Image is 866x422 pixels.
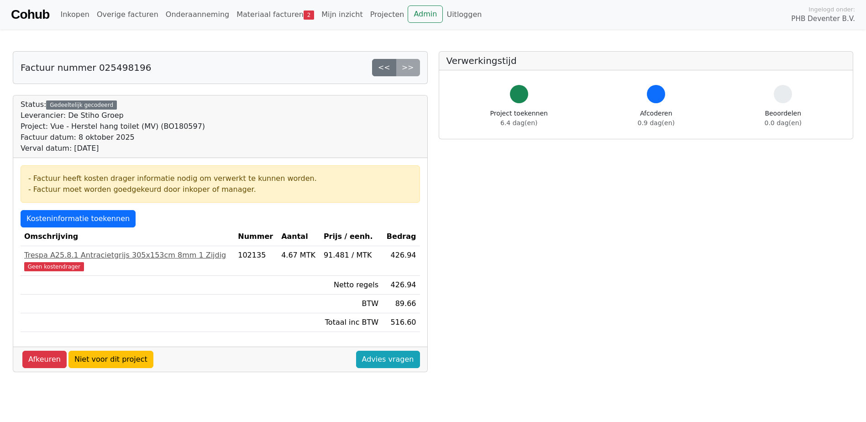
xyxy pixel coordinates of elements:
td: 516.60 [382,313,420,332]
a: Admin [408,5,443,23]
div: Project: Vue - Herstel hang toilet (MV) (BO180597) [21,121,205,132]
a: Afkeuren [22,351,67,368]
div: Beoordelen [765,109,802,128]
div: Leverancier: De Stiho Groep [21,110,205,121]
td: BTW [320,295,382,313]
span: PHB Deventer B.V. [791,14,855,24]
span: Geen kostendrager [24,262,84,271]
a: Cohub [11,4,49,26]
a: Kosteninformatie toekennen [21,210,136,227]
a: Mijn inzicht [318,5,367,24]
span: 6.4 dag(en) [500,119,537,127]
div: - Factuur heeft kosten drager informatie nodig om verwerkt te kunnen worden. [28,173,412,184]
a: Trespa A25.8.1 Antracietgrijs 305x153cm 8mm 1 ZijdigGeen kostendrager [24,250,231,272]
h5: Factuur nummer 025498196 [21,62,151,73]
div: Factuur datum: 8 oktober 2025 [21,132,205,143]
td: 89.66 [382,295,420,313]
td: 426.94 [382,276,420,295]
td: 426.94 [382,246,420,276]
a: Materiaal facturen2 [233,5,318,24]
span: 0.0 dag(en) [765,119,802,127]
a: Projecten [367,5,408,24]
a: Uitloggen [443,5,485,24]
a: Niet voor dit project [68,351,153,368]
div: Status: [21,99,205,154]
td: Totaal inc BTW [320,313,382,332]
div: Trespa A25.8.1 Antracietgrijs 305x153cm 8mm 1 Zijdig [24,250,231,261]
a: Onderaanneming [162,5,233,24]
th: Bedrag [382,227,420,246]
th: Omschrijving [21,227,234,246]
td: 102135 [234,246,278,276]
a: Inkopen [57,5,93,24]
td: Netto regels [320,276,382,295]
div: Project toekennen [490,109,548,128]
div: Gedeeltelijk gecodeerd [46,100,117,110]
th: Prijs / eenh. [320,227,382,246]
div: 4.67 MTK [281,250,316,261]
div: Afcoderen [638,109,675,128]
span: Ingelogd onder: [808,5,855,14]
span: 0.9 dag(en) [638,119,675,127]
div: 91.481 / MTK [324,250,378,261]
h5: Verwerkingstijd [446,55,846,66]
th: Nummer [234,227,278,246]
a: Overige facturen [93,5,162,24]
div: Verval datum: [DATE] [21,143,205,154]
div: - Factuur moet worden goedgekeurd door inkoper of manager. [28,184,412,195]
th: Aantal [278,227,320,246]
a: << [372,59,396,76]
a: Advies vragen [356,351,420,368]
span: 2 [304,11,314,20]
